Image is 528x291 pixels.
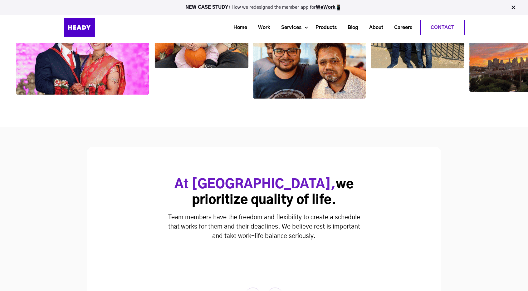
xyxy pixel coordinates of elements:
[168,214,360,239] span: Team members have the freedom and flexibility to create a schedule that works for them and their ...
[3,4,525,11] p: How we redesigned the member app for
[174,177,354,208] div: we prioritize quality of life.
[185,5,232,10] strong: NEW CASE STUDY:
[510,4,516,11] img: Close Bar
[316,5,335,10] a: WeWork
[226,22,250,33] a: Home
[361,22,386,33] a: About
[110,20,465,35] div: Navigation Menu
[273,22,305,33] a: Services
[340,22,361,33] a: Blog
[308,22,340,33] a: Products
[335,4,342,11] img: app emoji
[64,18,95,37] img: Heady_Logo_Web-01 (1)
[386,22,415,33] a: Careers
[174,178,336,191] span: At [GEOGRAPHIC_DATA],
[421,20,464,35] a: Contact
[250,22,273,33] a: Work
